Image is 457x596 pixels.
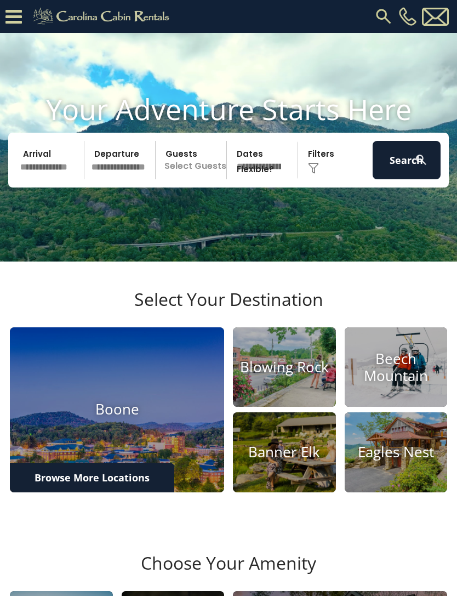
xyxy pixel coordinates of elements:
a: Boone [10,327,224,492]
h1: Your Adventure Starts Here [8,92,449,126]
a: [PHONE_NUMBER] [396,7,419,26]
a: Blowing Rock [233,327,336,407]
a: Banner Elk [233,412,336,492]
p: Select Guests [159,141,226,179]
h4: Eagles Nest [345,444,448,461]
h4: Beech Mountain [345,350,448,384]
a: Beech Mountain [345,327,448,407]
a: Eagles Nest [345,412,448,492]
h3: Select Your Destination [8,289,449,327]
h3: Choose Your Amenity [8,553,449,591]
img: search-regular.svg [374,7,393,26]
img: filter--v1.png [308,163,319,174]
h4: Blowing Rock [233,359,336,376]
h4: Boone [10,401,224,418]
h4: Banner Elk [233,444,336,461]
img: Khaki-logo.png [27,5,179,27]
img: search-regular-white.png [414,153,428,167]
a: Browse More Locations [10,463,174,492]
button: Search [373,141,441,179]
